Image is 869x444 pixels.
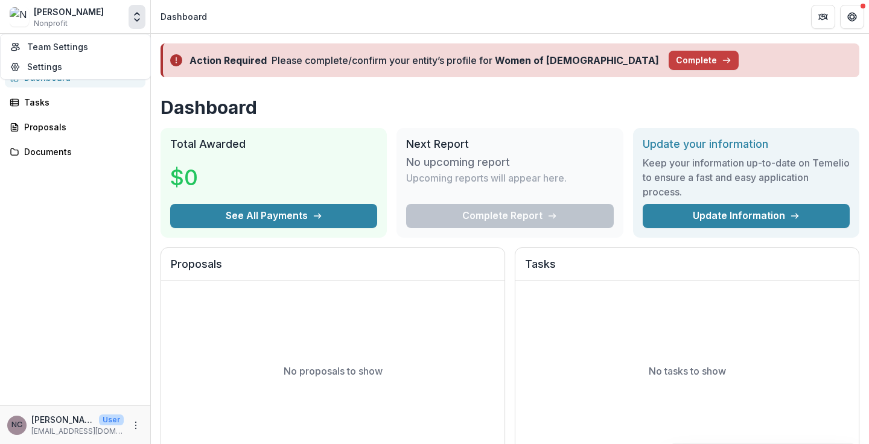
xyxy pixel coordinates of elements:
[495,54,659,66] strong: Women of [DEMOGRAPHIC_DATA]
[31,426,124,437] p: [EMAIL_ADDRESS][DOMAIN_NAME]
[34,18,68,29] span: Nonprofit
[24,145,136,158] div: Documents
[11,421,22,429] div: Nan Cohen
[171,258,495,281] h2: Proposals
[5,92,145,112] a: Tasks
[34,5,104,18] div: [PERSON_NAME]
[99,414,124,425] p: User
[284,364,383,378] p: No proposals to show
[189,53,267,68] div: Action Required
[649,364,726,378] p: No tasks to show
[31,413,94,426] p: [PERSON_NAME]
[10,7,29,27] img: Nan Cohen
[406,171,567,185] p: Upcoming reports will appear here.
[161,97,859,118] h1: Dashboard
[643,156,850,199] h3: Keep your information up-to-date on Temelio to ensure a fast and easy application process.
[406,138,613,151] h2: Next Report
[129,418,143,433] button: More
[156,8,212,25] nav: breadcrumb
[129,5,145,29] button: Open entity switcher
[669,51,739,70] button: Complete
[24,96,136,109] div: Tasks
[170,138,377,151] h2: Total Awarded
[811,5,835,29] button: Partners
[643,204,850,228] a: Update Information
[170,161,261,194] h3: $0
[24,121,136,133] div: Proposals
[161,10,207,23] div: Dashboard
[5,142,145,162] a: Documents
[5,117,145,137] a: Proposals
[525,258,849,281] h2: Tasks
[840,5,864,29] button: Get Help
[643,138,850,151] h2: Update your information
[406,156,510,169] h3: No upcoming report
[170,204,377,228] button: See All Payments
[272,53,659,68] div: Please complete/confirm your entity’s profile for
